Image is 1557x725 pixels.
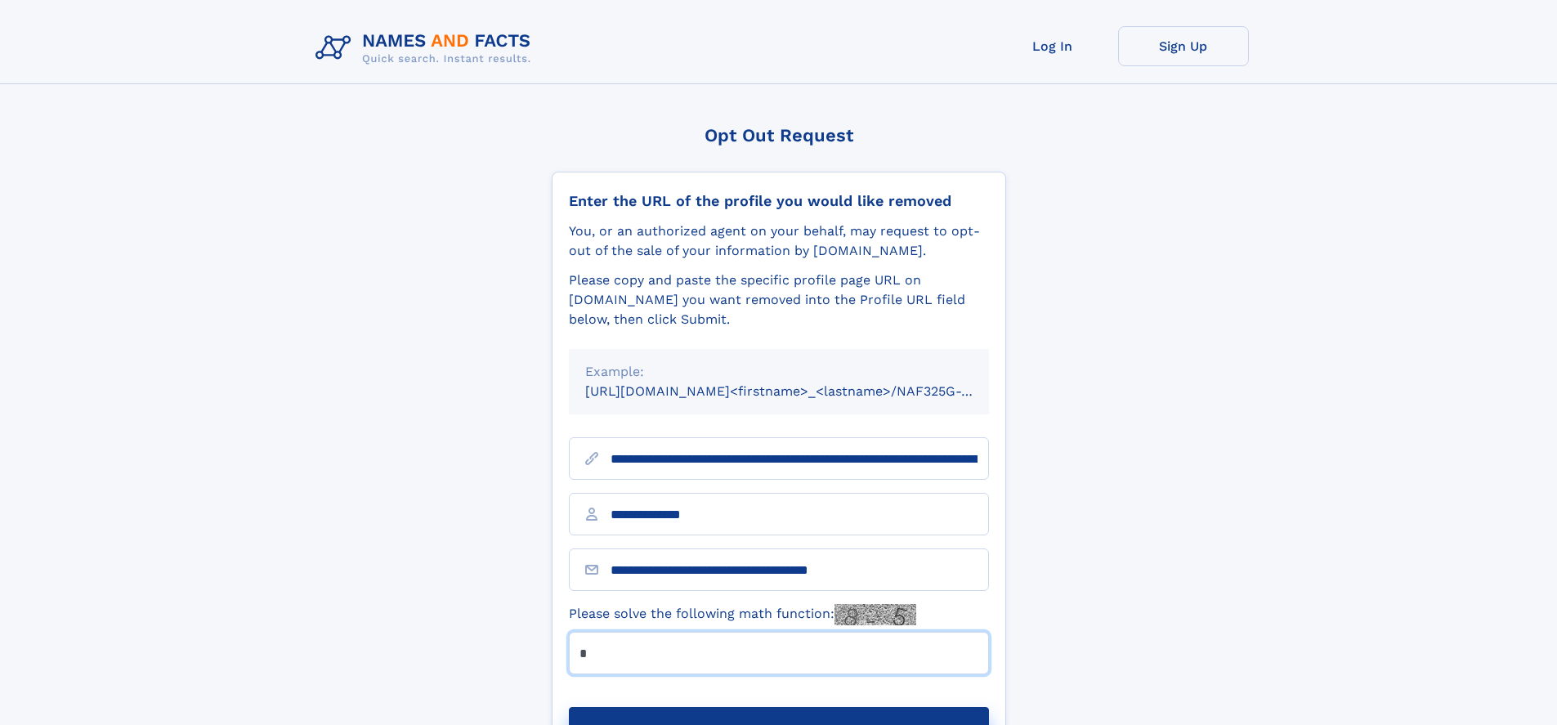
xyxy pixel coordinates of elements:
[585,383,1020,399] small: [URL][DOMAIN_NAME]<firstname>_<lastname>/NAF325G-xxxxxxxx
[585,362,973,382] div: Example:
[1118,26,1249,66] a: Sign Up
[569,604,916,625] label: Please solve the following math function:
[309,26,544,70] img: Logo Names and Facts
[569,222,989,261] div: You, or an authorized agent on your behalf, may request to opt-out of the sale of your informatio...
[987,26,1118,66] a: Log In
[552,125,1006,145] div: Opt Out Request
[569,271,989,329] div: Please copy and paste the specific profile page URL on [DOMAIN_NAME] you want removed into the Pr...
[569,192,989,210] div: Enter the URL of the profile you would like removed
